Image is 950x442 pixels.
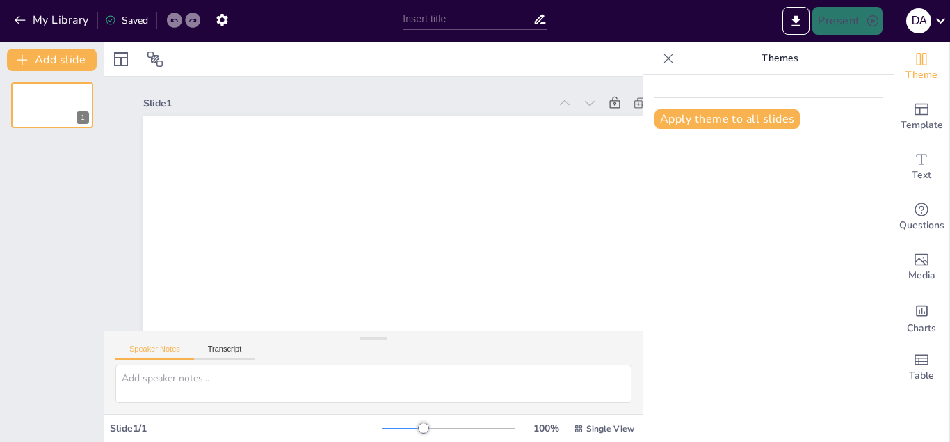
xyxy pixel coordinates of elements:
[906,7,931,35] button: d a
[110,422,382,435] div: Slide 1 / 1
[899,218,944,233] span: Questions
[894,342,949,393] div: Add a table
[654,109,800,129] button: Apply theme to all slides
[894,92,949,142] div: Add ready made slides
[894,292,949,342] div: Add charts and graphs
[194,345,256,360] button: Transcript
[77,111,89,124] div: 1
[894,242,949,292] div: Add images, graphics, shapes or video
[115,345,194,360] button: Speaker Notes
[894,42,949,92] div: Change the overall theme
[906,8,931,33] div: d a
[110,48,132,70] div: Layout
[147,51,163,68] span: Position
[10,9,95,31] button: My Library
[907,321,936,336] span: Charts
[894,192,949,242] div: Get real-time input from your audience
[812,7,882,35] button: Present
[143,97,549,110] div: Slide 1
[894,142,949,192] div: Add text boxes
[11,82,93,128] div: 1
[909,368,934,384] span: Table
[679,42,880,75] p: Themes
[529,422,563,435] div: 100 %
[586,423,634,434] span: Single View
[7,49,97,71] button: Add slide
[403,9,533,29] input: Insert title
[912,168,931,183] span: Text
[901,118,943,133] span: Template
[782,7,810,35] button: Export to PowerPoint
[905,68,937,83] span: Theme
[105,14,148,27] div: Saved
[908,268,935,283] span: Media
